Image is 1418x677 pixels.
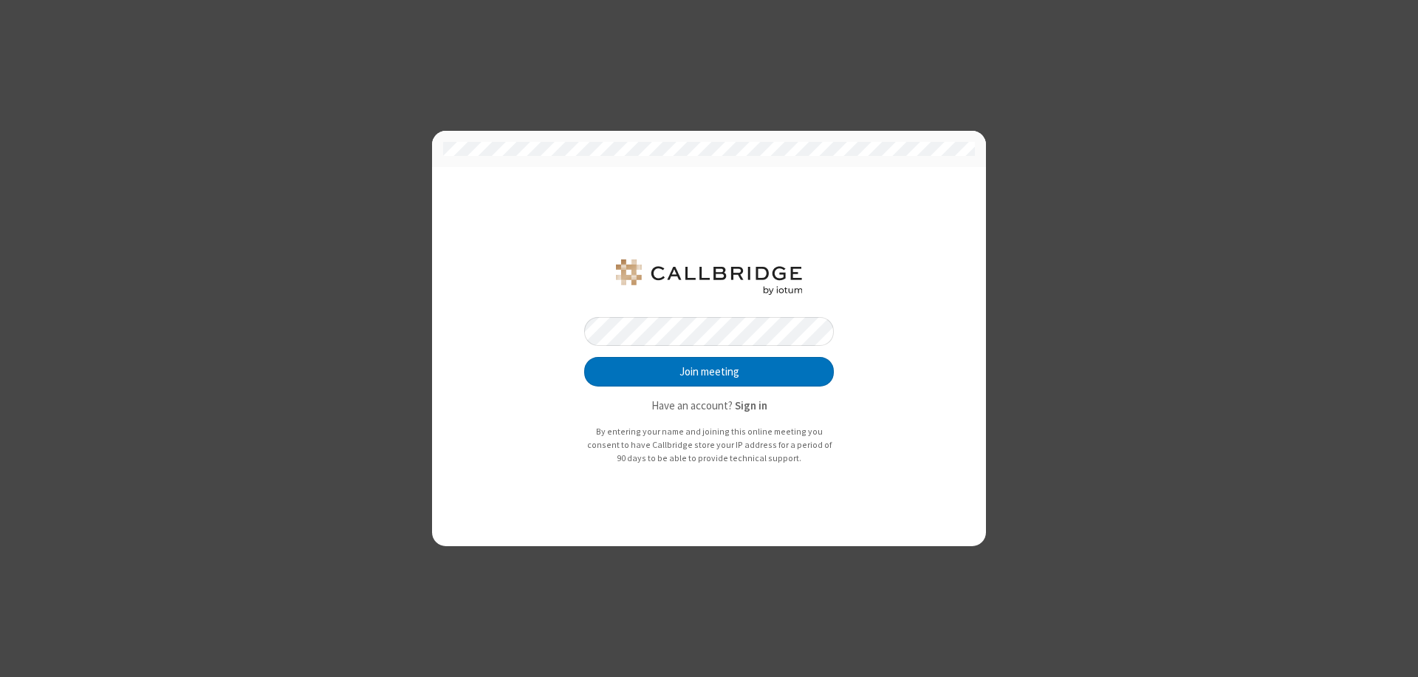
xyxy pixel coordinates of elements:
p: Have an account? [584,398,834,415]
button: Sign in [735,398,767,415]
strong: Sign in [735,398,767,412]
p: By entering your name and joining this online meeting you consent to have Callbridge store your I... [584,425,834,464]
img: QA Selenium DO NOT DELETE OR CHANGE [613,259,805,295]
button: Join meeting [584,357,834,387]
